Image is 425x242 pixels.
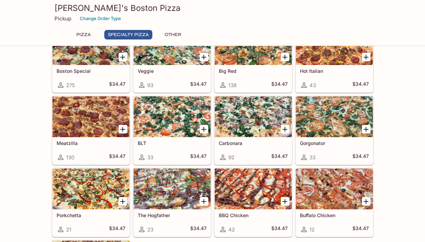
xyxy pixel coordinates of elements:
button: Add Veggie [200,53,208,61]
button: Change Order Type [77,13,124,24]
span: 12 [309,226,315,233]
span: 33 [147,154,153,161]
div: Meatzilla [52,96,130,137]
div: Gorgonator [296,96,373,137]
a: Carbonara92$34.47 [214,96,292,165]
button: Specialty Pizza [104,30,152,39]
h5: Big Red [219,68,288,74]
h5: $34.47 [109,81,125,89]
a: BLT33$34.47 [133,96,211,165]
h5: Boston Special [57,68,125,74]
h5: $34.47 [190,81,207,89]
button: Add Hot Italian [362,53,370,61]
h5: $34.47 [271,81,288,89]
span: 42 [228,226,235,233]
h5: BBQ Chicken [219,212,288,218]
h5: $34.47 [352,81,369,89]
span: 138 [228,82,237,88]
h5: $34.47 [109,153,125,161]
h5: $34.47 [271,225,288,233]
a: Boston Special275$34.47 [52,24,130,93]
h5: Hot Italian [300,68,369,74]
h5: Carbonara [219,140,288,146]
span: 93 [147,82,153,88]
div: Big Red [215,24,292,65]
div: Buffalo Chicken [296,168,373,209]
div: Boston Special [52,24,130,65]
div: The Hogfather [134,168,211,209]
h5: The Hogfather [138,212,207,218]
h5: $34.47 [190,153,207,161]
button: Add BLT [200,125,208,133]
div: Porkchetta [52,168,130,209]
span: 275 [66,82,75,88]
a: Buffalo Chicken12$34.47 [295,168,373,237]
h5: $34.47 [271,153,288,161]
a: BBQ Chicken42$34.47 [214,168,292,237]
button: Add Carbonara [281,125,289,133]
div: BLT [134,96,211,137]
span: 23 [147,226,153,233]
span: 33 [309,154,316,161]
a: Big Red138$34.47 [214,24,292,93]
h5: Veggie [138,68,207,74]
h5: $34.47 [190,225,207,233]
button: Other [158,30,188,39]
button: Add Big Red [281,53,289,61]
a: Veggie93$34.47 [133,24,211,93]
button: Add Boston Special [119,53,127,61]
div: Hot Italian [296,24,373,65]
a: Porkchetta21$34.47 [52,168,130,237]
div: Veggie [134,24,211,65]
button: Add BBQ Chicken [281,197,289,206]
a: Hot Italian43$34.47 [295,24,373,93]
h5: Porkchetta [57,212,125,218]
span: 92 [228,154,234,161]
a: Gorgonator33$34.47 [295,96,373,165]
button: Add Meatzilla [119,125,127,133]
h5: Meatzilla [57,140,125,146]
h5: $34.47 [352,225,369,233]
a: Meatzilla130$34.47 [52,96,130,165]
h5: Gorgonator [300,140,369,146]
button: Add Gorgonator [362,125,370,133]
a: The Hogfather23$34.47 [133,168,211,237]
div: Carbonara [215,96,292,137]
span: 43 [309,82,316,88]
h5: Buffalo Chicken [300,212,369,218]
p: Pickup [55,15,71,22]
h5: BLT [138,140,207,146]
h5: $34.47 [352,153,369,161]
span: 21 [66,226,71,233]
h5: $34.47 [109,225,125,233]
button: Add The Hogfather [200,197,208,206]
h3: [PERSON_NAME]'s Boston Pizza [55,3,371,13]
div: BBQ Chicken [215,168,292,209]
span: 130 [66,154,74,161]
button: Pizza [68,30,99,39]
button: Add Porkchetta [119,197,127,206]
button: Add Buffalo Chicken [362,197,370,206]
